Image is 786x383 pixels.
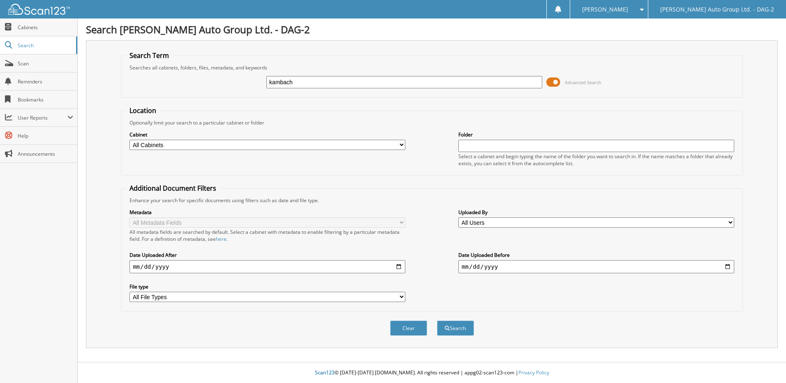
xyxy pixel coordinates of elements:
[125,106,160,115] legend: Location
[18,42,72,49] span: Search
[125,119,738,126] div: Optionally limit your search to a particular cabinet or folder
[129,283,405,290] label: File type
[458,131,734,138] label: Folder
[18,78,73,85] span: Reminders
[18,150,73,157] span: Announcements
[216,235,227,242] a: here
[18,60,73,67] span: Scan
[129,251,405,258] label: Date Uploaded After
[660,7,774,12] span: [PERSON_NAME] Auto Group Ltd. - DAG-2
[129,228,405,242] div: All metadata fields are searched by default. Select a cabinet with metadata to enable filtering b...
[18,24,73,31] span: Cabinets
[86,23,778,36] h1: Search [PERSON_NAME] Auto Group Ltd. - DAG-2
[458,251,734,258] label: Date Uploaded Before
[582,7,628,12] span: [PERSON_NAME]
[437,321,474,336] button: Search
[458,260,734,273] input: end
[18,132,73,139] span: Help
[129,260,405,273] input: start
[565,79,601,85] span: Advanced Search
[18,114,67,121] span: User Reports
[458,153,734,167] div: Select a cabinet and begin typing the name of the folder you want to search in. If the name match...
[518,369,549,376] a: Privacy Policy
[78,363,786,383] div: © [DATE]-[DATE] [DOMAIN_NAME]. All rights reserved | appg02-scan123-com |
[8,4,70,15] img: scan123-logo-white.svg
[125,64,738,71] div: Searches all cabinets, folders, files, metadata, and keywords
[390,321,427,336] button: Clear
[745,344,786,383] iframe: Chat Widget
[18,96,73,103] span: Bookmarks
[129,131,405,138] label: Cabinet
[125,51,173,60] legend: Search Term
[129,209,405,216] label: Metadata
[125,184,220,193] legend: Additional Document Filters
[315,369,335,376] span: Scan123
[125,197,738,204] div: Enhance your search for specific documents using filters such as date and file type.
[458,209,734,216] label: Uploaded By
